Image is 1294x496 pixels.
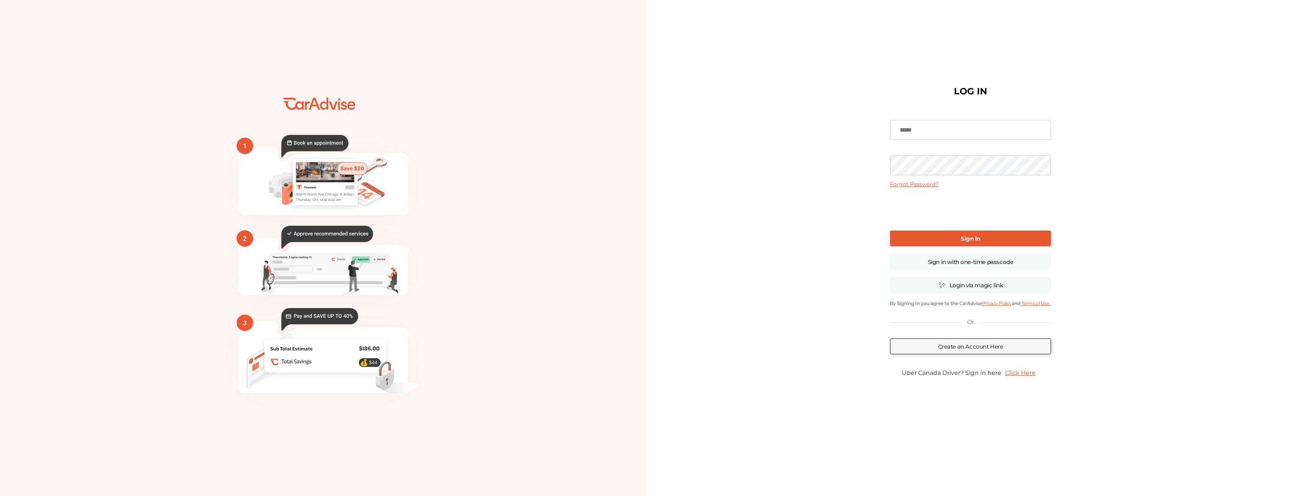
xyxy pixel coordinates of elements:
a: Login via magic link [890,277,1051,293]
text: 💰 [360,358,368,366]
a: Sign in with one-time passcode [890,254,1051,270]
a: Sign In [890,231,1051,246]
a: Terms of Use [1021,300,1050,306]
iframe: reCAPTCHA [913,194,1028,223]
a: Create an Account Here [890,338,1051,354]
h1: LOG IN [954,88,987,95]
span: Uber Canada Driver? Sign in here [902,369,1001,376]
b: Sign In [961,235,980,242]
p: By Signing In you agree to the CarAdvise and . [890,300,1051,306]
a: Privacy Policy [982,300,1012,306]
p: Or [967,318,974,326]
a: Click Here [1001,366,1039,380]
img: magic_icon.32c66aac.svg [938,282,946,289]
a: Forgot Password? [890,181,939,188]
